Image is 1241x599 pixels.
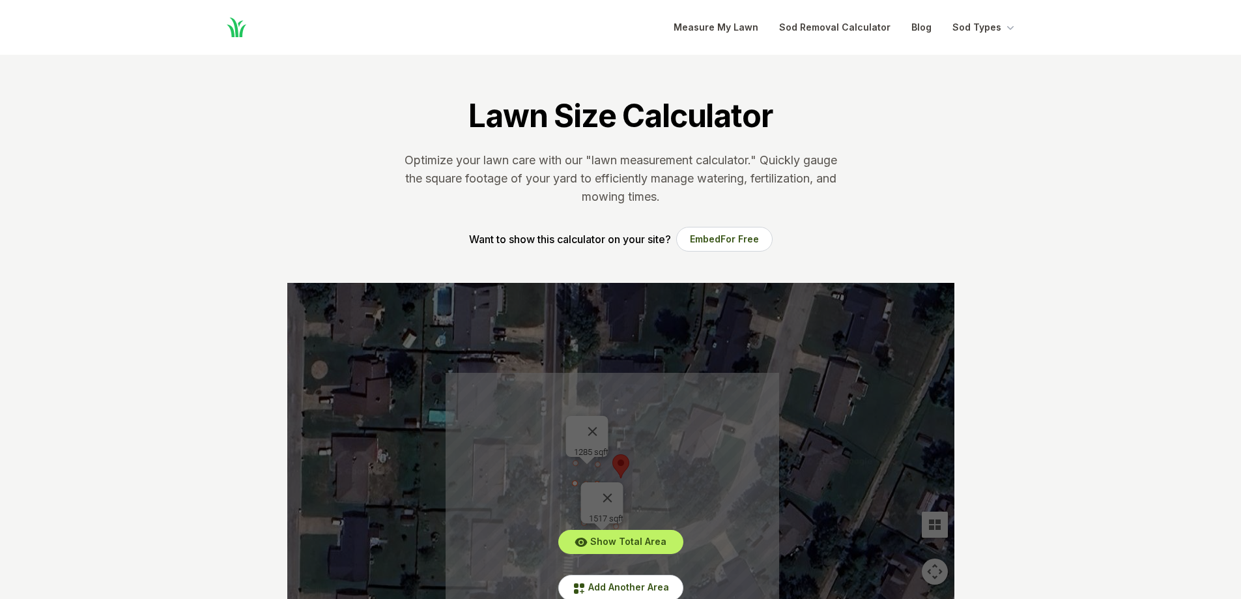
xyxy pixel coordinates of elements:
[676,227,773,252] button: EmbedFor Free
[779,20,891,35] a: Sod Removal Calculator
[558,530,683,554] button: Show Total Area
[469,231,671,247] p: Want to show this calculator on your site?
[911,20,932,35] a: Blog
[402,151,840,206] p: Optimize your lawn care with our "lawn measurement calculator." Quickly gauge the square footage ...
[590,536,666,547] span: Show Total Area
[720,233,759,244] span: For Free
[952,20,1017,35] button: Sod Types
[588,581,669,592] span: Add Another Area
[468,96,772,136] h1: Lawn Size Calculator
[674,20,758,35] a: Measure My Lawn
